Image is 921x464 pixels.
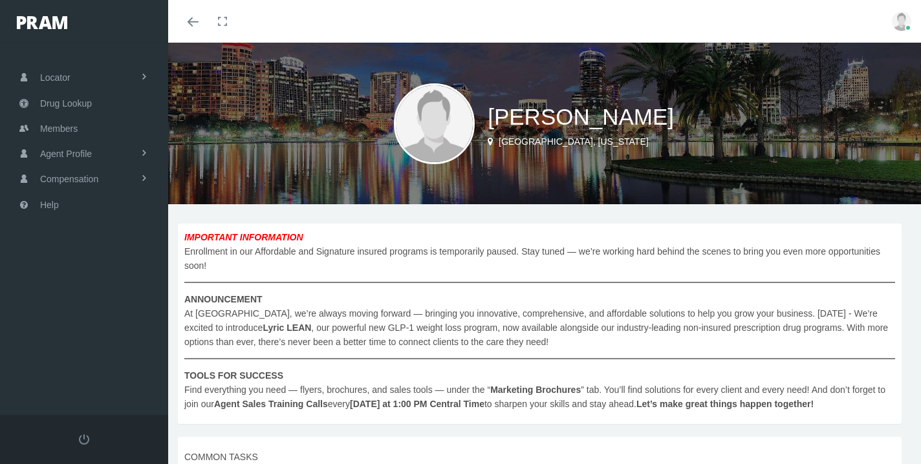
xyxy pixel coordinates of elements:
b: Lyric LEAN [263,322,311,333]
span: [GEOGRAPHIC_DATA], [US_STATE] [499,136,649,147]
span: Help [40,193,59,217]
b: IMPORTANT INFORMATION [184,232,303,242]
span: Locator [40,65,70,90]
img: user-placeholder.jpg [394,83,475,164]
span: Enrollment in our Affordable and Signature insured programs is temporarily paused. Stay tuned — w... [184,230,895,411]
span: COMMON TASKS [184,450,895,464]
b: [DATE] at 1:00 PM Central Time [350,399,484,409]
img: user-placeholder.jpg [892,12,911,31]
span: Members [40,116,78,141]
img: PRAM_20_x_78.png [17,16,67,29]
span: Drug Lookup [40,91,92,116]
b: Agent Sales Training Calls [214,399,328,409]
span: Compensation [40,167,98,191]
b: Let’s make great things happen together! [636,399,814,409]
span: [PERSON_NAME] [488,104,674,129]
span: Agent Profile [40,142,92,166]
b: TOOLS FOR SUCCESS [184,370,283,381]
b: Marketing Brochures [490,385,581,395]
b: ANNOUNCEMENT [184,294,263,304]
